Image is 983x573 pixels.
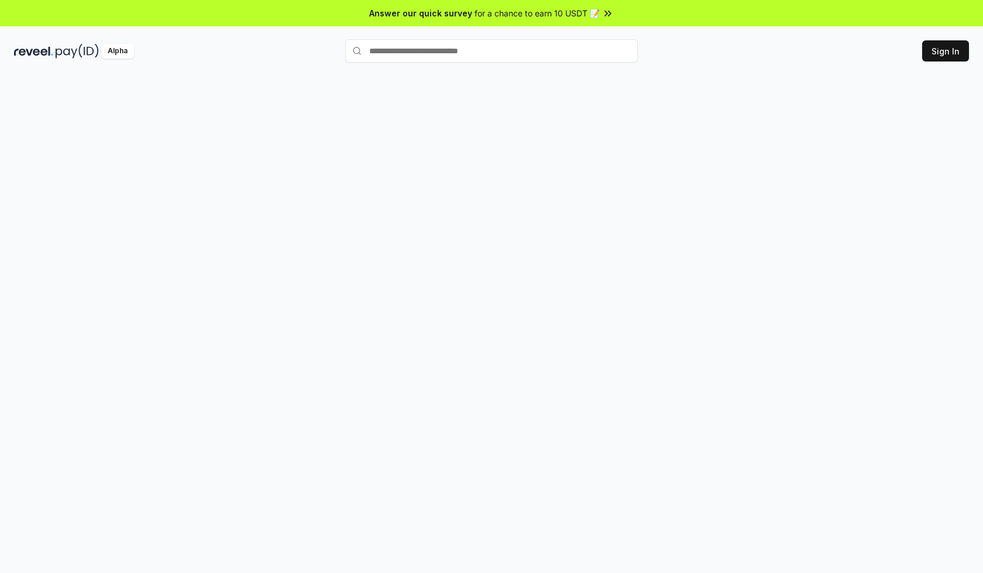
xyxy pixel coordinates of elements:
[101,44,134,59] div: Alpha
[475,7,600,19] span: for a chance to earn 10 USDT 📝
[369,7,472,19] span: Answer our quick survey
[56,44,99,59] img: pay_id
[922,40,969,61] button: Sign In
[14,44,53,59] img: reveel_dark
